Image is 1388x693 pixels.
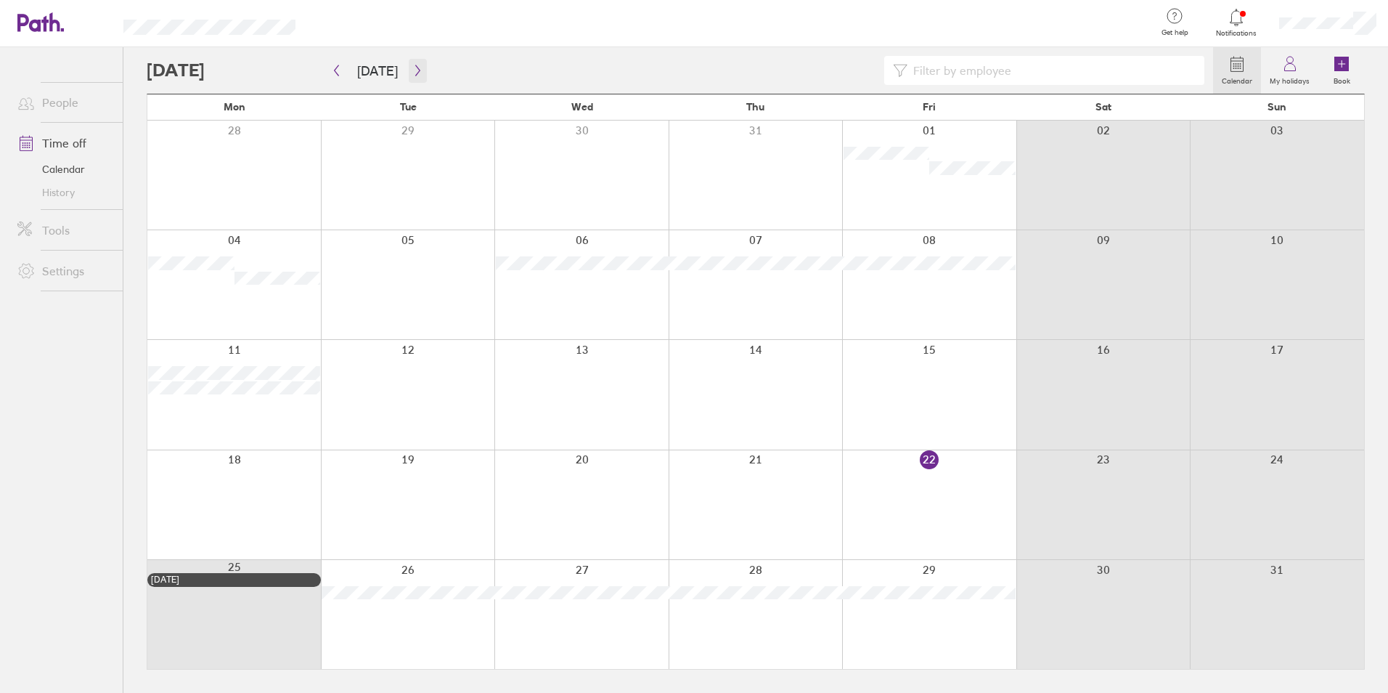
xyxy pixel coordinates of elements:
a: Book [1318,47,1365,94]
span: Tue [400,101,417,113]
a: Notifications [1213,7,1260,38]
a: Calendar [1213,47,1261,94]
span: Sun [1267,101,1286,113]
input: Filter by employee [907,57,1196,84]
div: [DATE] [151,575,317,585]
a: Calendar [6,158,123,181]
a: Time off [6,129,123,158]
span: Get help [1151,28,1199,37]
label: My holidays [1261,73,1318,86]
button: [DATE] [346,59,409,83]
span: Mon [224,101,245,113]
span: Notifications [1213,29,1260,38]
a: Tools [6,216,123,245]
span: Wed [571,101,593,113]
label: Book [1325,73,1359,86]
a: People [6,88,123,117]
span: Sat [1095,101,1111,113]
a: History [6,181,123,204]
a: My holidays [1261,47,1318,94]
a: Settings [6,256,123,285]
span: Fri [923,101,936,113]
label: Calendar [1213,73,1261,86]
span: Thu [746,101,764,113]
